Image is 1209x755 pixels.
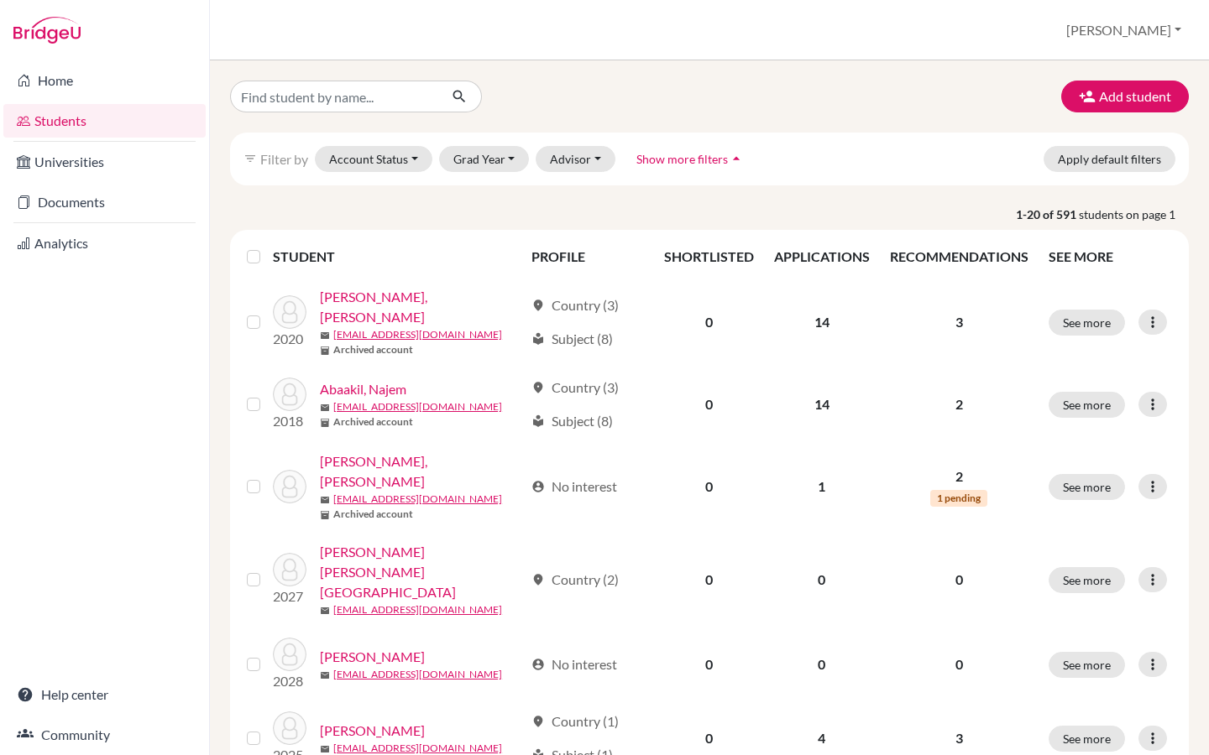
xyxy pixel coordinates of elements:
[764,441,880,532] td: 1
[1061,81,1189,112] button: Add student
[333,507,413,522] b: Archived account
[320,331,330,341] span: mail
[320,495,330,505] span: mail
[890,654,1028,674] p: 0
[531,570,619,590] div: Country (2)
[890,312,1028,332] p: 3
[890,394,1028,414] p: 2
[1079,206,1189,223] span: students on page 1
[1016,206,1079,223] strong: 1-20 of 591
[531,411,613,431] div: Subject (8)
[531,329,613,349] div: Subject (8)
[320,647,425,667] a: [PERSON_NAME]
[3,145,206,179] a: Universities
[1049,310,1125,336] button: See more
[1049,652,1125,678] button: See more
[333,327,502,342] a: [EMAIL_ADDRESS][DOMAIN_NAME]
[243,152,257,165] i: filter_list
[333,492,502,507] a: [EMAIL_ADDRESS][DOMAIN_NAME]
[531,658,545,671] span: account_circle
[622,146,759,172] button: Show more filtersarrow_drop_up
[531,715,545,728] span: location_on
[273,329,306,349] p: 2020
[315,146,432,172] button: Account Status
[333,342,413,357] b: Archived account
[531,414,545,428] span: local_library
[230,81,438,112] input: Find student by name...
[1049,567,1125,593] button: See more
[3,104,206,138] a: Students
[273,237,521,277] th: STUDENT
[764,367,880,441] td: 14
[273,638,306,671] img: Abolfadl, Mohamed
[273,411,306,431] p: 2018
[890,728,1028,748] p: 3
[521,237,653,277] th: PROFILE
[654,532,764,627] td: 0
[333,399,502,414] a: [EMAIL_ADDRESS][DOMAIN_NAME]
[531,711,619,732] div: Country (1)
[654,237,764,277] th: SHORTLISTED
[880,237,1039,277] th: RECOMMENDATIONS
[333,667,502,682] a: [EMAIL_ADDRESS][DOMAIN_NAME]
[3,64,206,97] a: Home
[3,226,206,260] a: Analytics
[930,490,987,507] span: 1 pending
[439,146,530,172] button: Grad Year
[531,480,545,493] span: account_circle
[320,403,330,413] span: mail
[531,476,617,497] div: No interest
[531,332,545,346] span: local_library
[3,185,206,219] a: Documents
[320,744,330,754] span: mail
[764,277,880,367] td: 14
[1039,237,1182,277] th: SEE MORE
[1059,14,1189,46] button: [PERSON_NAME]
[728,150,745,167] i: arrow_drop_up
[531,295,619,315] div: Country (3)
[531,573,545,586] span: location_on
[890,466,1028,487] p: 2
[320,346,330,356] span: inventory_2
[320,379,406,399] a: Abaakil, Najem
[320,542,524,602] a: [PERSON_NAME] [PERSON_NAME][GEOGRAPHIC_DATA]
[273,470,306,503] img: Abdullah Hamed, Hind
[654,367,764,441] td: 0
[273,586,306,607] p: 2027
[3,678,206,711] a: Help center
[636,152,728,166] span: Show more filters
[320,606,330,616] span: mail
[890,570,1028,590] p: 0
[654,277,764,367] td: 0
[3,718,206,752] a: Community
[320,418,330,428] span: inventory_2
[764,532,880,627] td: 0
[273,553,306,586] img: Abello Lopez, Santiago
[13,17,81,44] img: Bridge-U
[536,146,615,172] button: Advisor
[764,627,880,701] td: 0
[320,287,524,327] a: [PERSON_NAME], [PERSON_NAME]
[320,721,425,741] a: [PERSON_NAME]
[320,451,524,492] a: [PERSON_NAME], [PERSON_NAME]
[1049,726,1125,752] button: See more
[1044,146,1175,172] button: Apply default filters
[764,237,880,277] th: APPLICATIONS
[273,711,306,745] img: Aboudakka, Mohammad
[273,377,306,411] img: Abaakil, Najem
[531,377,619,398] div: Country (3)
[333,414,413,430] b: Archived account
[320,510,330,520] span: inventory_2
[531,299,545,312] span: location_on
[320,670,330,680] span: mail
[531,381,545,394] span: location_on
[1049,392,1125,418] button: See more
[654,627,764,701] td: 0
[654,441,764,532] td: 0
[273,671,306,691] p: 2028
[531,654,617,674] div: No interest
[273,295,306,329] img: Abaakil, Ahmed Yassine
[1049,474,1125,500] button: See more
[260,151,308,167] span: Filter by
[333,602,502,617] a: [EMAIL_ADDRESS][DOMAIN_NAME]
